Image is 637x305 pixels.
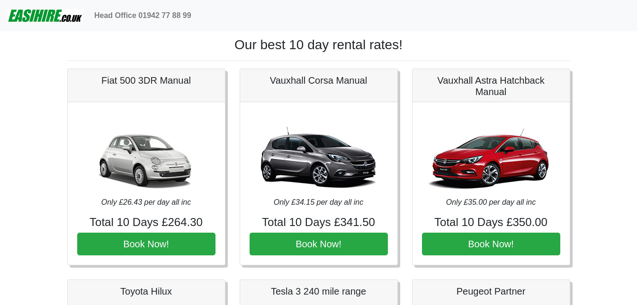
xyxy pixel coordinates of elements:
h5: Vauxhall Corsa Manual [250,75,388,86]
button: Book Now! [422,233,560,255]
a: Head Office 01942 77 88 99 [90,6,195,25]
button: Book Now! [250,233,388,255]
img: easihire_logo_small.png [8,6,83,25]
h5: Fiat 500 3DR Manual [77,75,215,86]
h1: Our best 10 day rental rates! [67,37,570,53]
img: Vauxhall Corsa Manual [252,112,385,197]
h4: Total 10 Days £350.00 [422,216,560,229]
h4: Total 10 Days £341.50 [250,216,388,229]
i: Only £34.15 per day all inc [274,198,363,206]
i: Only £35.00 per day all inc [446,198,536,206]
h5: Peugeot Partner [422,286,560,297]
h5: Vauxhall Astra Hatchback Manual [422,75,560,97]
button: Book Now! [77,233,215,255]
h5: Toyota Hilux [77,286,215,297]
i: Only £26.43 per day all inc [101,198,191,206]
img: Vauxhall Astra Hatchback Manual [425,112,557,197]
h5: Tesla 3 240 mile range [250,286,388,297]
h4: Total 10 Days £264.30 [77,216,215,229]
img: Fiat 500 3DR Manual [80,112,213,197]
b: Head Office 01942 77 88 99 [94,11,191,19]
